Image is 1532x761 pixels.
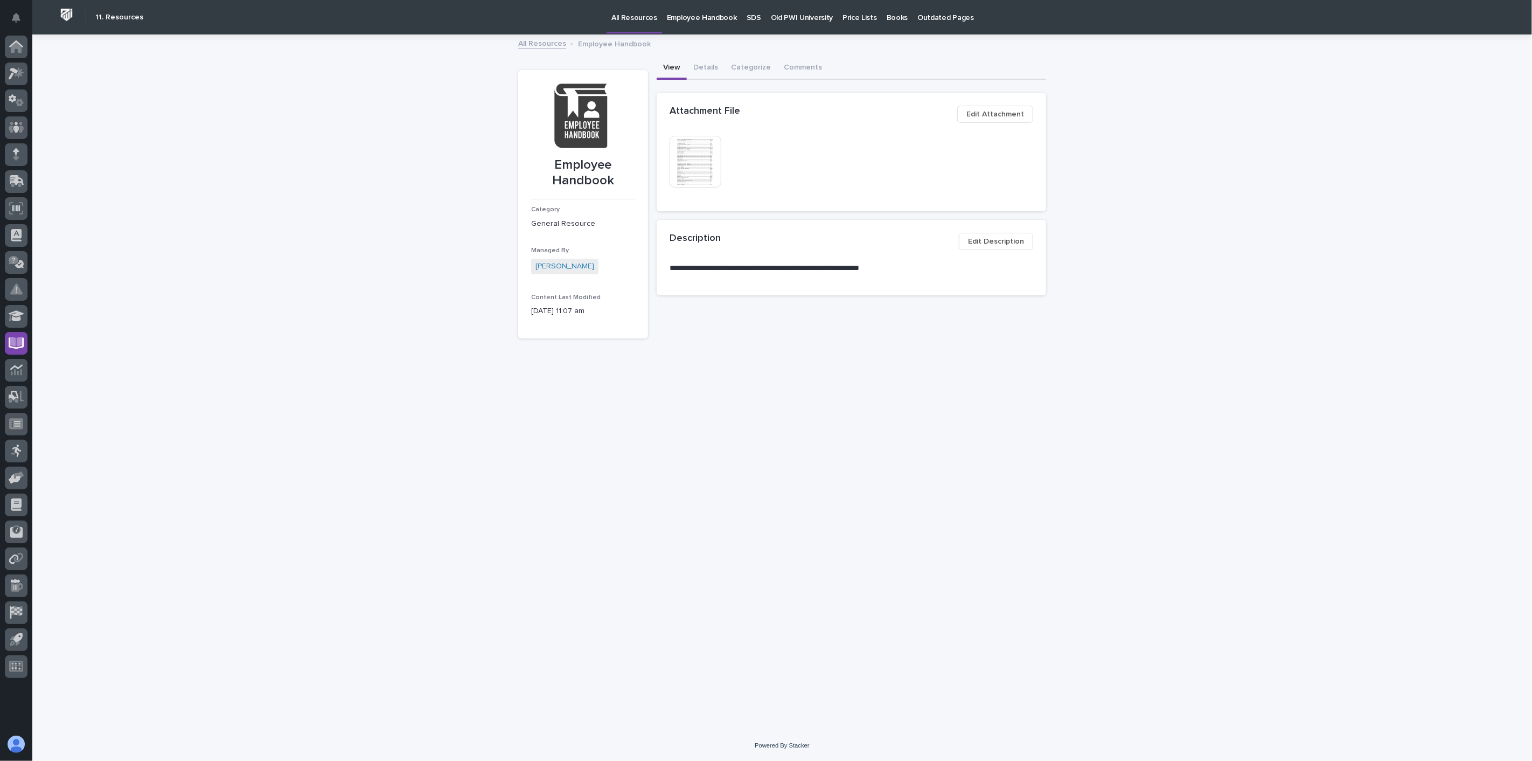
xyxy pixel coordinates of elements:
p: Employee Handbook [531,157,635,189]
span: Managed By [531,247,569,254]
button: Categorize [725,57,777,80]
h2: Description [670,233,721,245]
a: [PERSON_NAME] [535,261,594,272]
p: Employee Handbook [578,37,651,49]
h2: 11. Resources [95,13,143,22]
button: Edit Attachment [957,106,1033,123]
button: Notifications [5,6,27,29]
span: Category [531,206,560,213]
button: Edit Description [959,233,1033,250]
button: Comments [777,57,828,80]
span: Edit Attachment [966,108,1024,121]
a: All Resources [518,37,566,49]
a: Powered By Stacker [755,742,809,749]
h2: Attachment File [670,106,740,117]
p: General Resource [531,218,635,230]
div: Notifications [13,13,27,30]
p: [DATE] 11:07 am [531,306,635,317]
button: View [657,57,687,80]
span: Edit Description [968,235,1024,248]
img: Workspace Logo [57,5,76,25]
span: Content Last Modified [531,294,601,301]
button: users-avatar [5,733,27,756]
button: Details [687,57,725,80]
